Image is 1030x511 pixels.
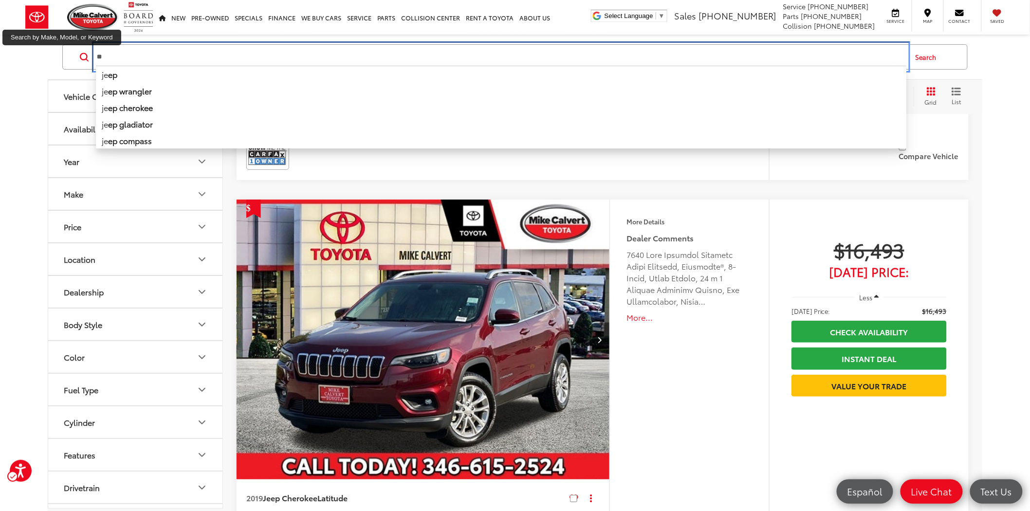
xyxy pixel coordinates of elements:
[196,384,208,396] div: Fuel Type
[196,482,208,493] div: Drivetrain
[196,188,208,200] div: Make
[949,18,971,24] span: Contact
[976,485,1017,497] span: Text Us
[64,450,95,459] div: Features
[108,118,153,129] b: ep gladiator
[590,494,592,502] span: dropdown dots
[246,493,566,503] a: 2019Jeep CherokeeLatitude
[317,492,348,503] span: Latitude
[96,66,906,83] li: je
[236,200,610,479] div: 2019 Jeep Cherokee Latitude 0
[944,87,969,106] button: List View
[64,418,95,427] div: Cylinder
[783,11,799,21] span: Parts
[987,18,1008,24] span: Saved
[917,18,938,24] span: Map
[196,156,208,167] div: Year
[627,218,752,225] h4: More Details
[64,124,104,133] div: Availability
[48,80,223,112] button: Vehicle ConditionVehicle Condition
[48,211,223,242] button: PricePrice
[605,12,665,19] a: Select Language​
[196,351,208,363] div: Color
[899,153,959,160] label: Compare Vehicle
[64,385,98,394] div: Fuel Type
[246,200,261,218] span: Get Price Drop Alert
[791,267,947,276] span: [DATE] Price:
[783,21,812,31] span: Collision
[64,320,102,329] div: Body Style
[96,99,906,116] li: je
[791,347,947,369] a: Instant Deal
[196,417,208,428] div: Cylinder
[887,87,969,106] div: Page Menu
[236,200,610,480] img: 2019 Jeep Cherokee Latitude
[196,319,208,330] div: Body Style
[48,439,223,471] button: FeaturesFeatures
[64,483,100,492] div: Drivetrain
[570,495,577,502] input: Save this vehicle
[108,69,117,80] b: ep
[583,489,600,506] button: Actions
[627,312,752,323] button: More...
[656,12,656,19] span: ​
[48,472,223,503] button: DrivetrainDrivetrain
[67,4,119,31] img: Mike Calvert Toyota Houston, TX
[64,157,79,166] div: Year
[783,1,806,11] span: Service
[906,45,951,69] button: Search
[814,21,875,31] span: [PHONE_NUMBER]
[64,189,83,199] div: Make
[605,12,653,19] span: Select Language
[860,293,873,302] span: Less
[64,255,95,264] div: Location
[952,97,961,106] span: List
[236,200,610,479] a: 2019 Jeep Cherokee Latitude2019 Jeep Cherokee Latitude2019 Jeep Cherokee Latitude2019 Jeep Cherok...
[48,146,223,177] button: YearYear
[843,485,887,497] span: Español
[96,45,906,69] input: Search by Make, Model, or Keyword
[248,142,287,167] img: CarFax One Owner
[808,1,869,11] span: [PHONE_NUMBER]
[791,306,830,316] span: [DATE] Price:
[96,83,906,99] li: je
[108,102,153,113] b: ep cherokee
[48,178,223,210] button: MakeMake
[970,479,1023,504] a: Text Us
[48,113,223,145] button: AvailabilityAvailability
[246,492,263,503] span: 2019
[791,375,947,397] a: Value Your Trade
[196,221,208,233] div: Price
[590,323,609,357] button: Next image
[855,289,884,306] button: Less
[196,286,208,298] div: Dealership
[263,492,317,503] span: Jeep Cherokee
[885,18,907,24] span: Service
[925,98,937,106] span: Grid
[48,243,223,275] button: LocationLocation
[627,232,752,244] h5: Dealer Comments
[48,341,223,373] button: ColorColor
[64,287,104,296] div: Dealership
[901,479,963,504] a: Live Chat
[96,116,906,132] li: je
[674,9,696,22] span: Sales
[627,249,752,307] div: 7640 Lore Ipsumdol Sitametc Adipi Elitsedd, Eiusmodte®, 8-Incid, Utlab Etdolo, 24 m 1 Aliquae Adm...
[108,135,152,146] b: ep compass
[96,132,906,149] li: je
[108,85,152,96] b: ep wrangler
[914,87,944,106] button: Grid View
[922,306,947,316] span: $16,493
[659,12,665,19] span: ▼
[791,321,947,343] a: Check Availability
[48,374,223,405] button: Fuel TypeFuel Type
[64,222,81,231] div: Price
[64,91,129,101] div: Vehicle Condition
[196,449,208,461] div: Features
[64,352,85,362] div: Color
[48,276,223,308] button: DealershipDealership
[801,11,862,21] span: [PHONE_NUMBER]
[48,309,223,340] button: Body StyleBody Style
[837,479,893,504] a: Español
